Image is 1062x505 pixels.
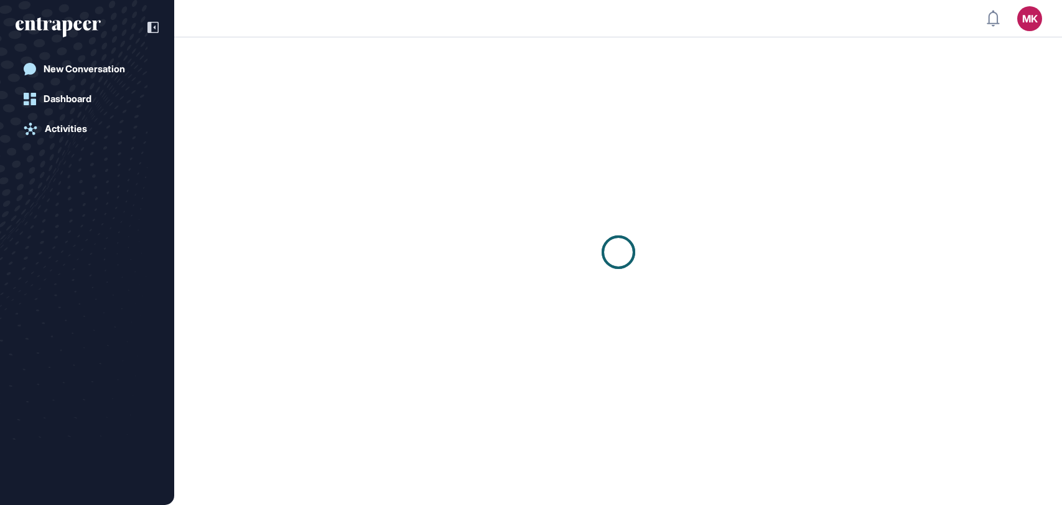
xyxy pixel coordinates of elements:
[16,116,159,141] a: Activities
[16,87,159,111] a: Dashboard
[16,57,159,82] a: New Conversation
[44,93,91,105] div: Dashboard
[44,64,125,75] div: New Conversation
[16,17,101,37] div: entrapeer-logo
[1017,6,1042,31] button: MK
[45,123,87,135] div: Activities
